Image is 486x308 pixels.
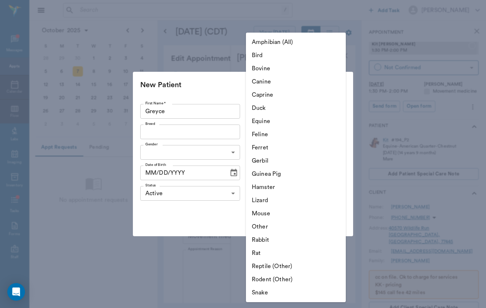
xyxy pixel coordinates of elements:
li: Guinea Pig [246,167,346,181]
li: Reptile (Other) [246,260,346,273]
li: Rat [246,246,346,260]
li: Ferret [246,141,346,154]
li: Snake [246,286,346,299]
li: Rabbit [246,233,346,246]
li: Feline [246,128,346,141]
div: Open Intercom Messenger [7,283,25,301]
li: Other [246,220,346,233]
li: Amphibian (All) [246,36,346,49]
li: Caprine [246,88,346,101]
li: Rodent (Other) [246,273,346,286]
li: Gerbil [246,154,346,167]
li: Equine [246,115,346,128]
li: Canine [246,75,346,88]
li: Bovine [246,62,346,75]
li: Mouse [246,207,346,220]
li: Lizard [246,194,346,207]
li: Bird [246,49,346,62]
li: Hamster [246,181,346,194]
li: Duck [246,101,346,115]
